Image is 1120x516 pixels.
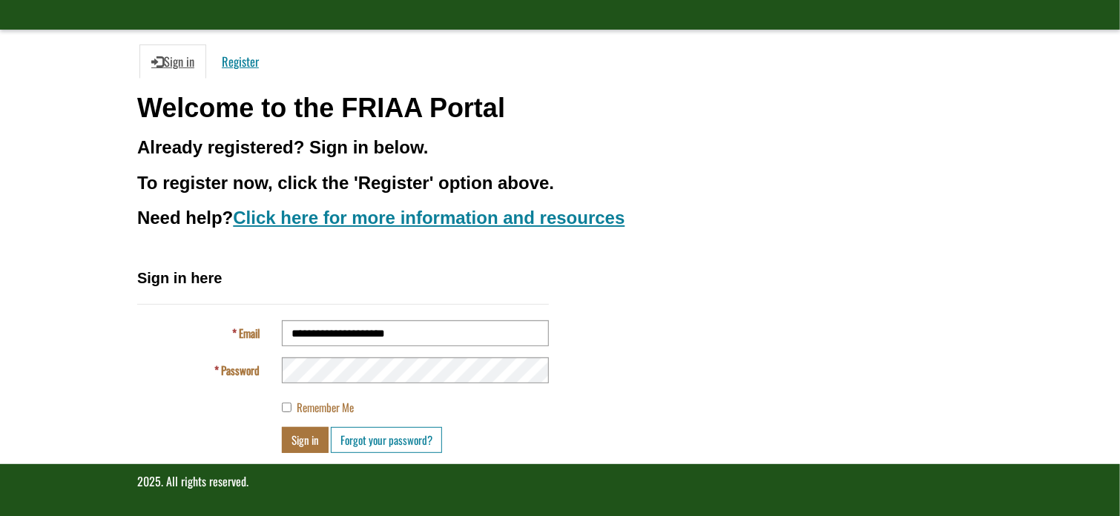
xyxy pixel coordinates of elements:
[233,208,625,228] a: Click here for more information and resources
[137,270,222,286] span: Sign in here
[139,44,206,79] a: Sign in
[282,427,329,453] button: Sign in
[282,403,291,412] input: Remember Me
[137,138,983,157] h3: Already registered? Sign in below.
[331,427,442,453] a: Forgot your password?
[137,208,983,228] h3: Need help?
[137,93,983,123] h1: Welcome to the FRIAA Portal
[137,473,983,490] p: 2025
[221,362,260,378] span: Password
[239,325,260,341] span: Email
[137,173,983,193] h3: To register now, click the 'Register' option above.
[297,399,354,415] span: Remember Me
[210,44,271,79] a: Register
[161,472,248,490] span: . All rights reserved.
